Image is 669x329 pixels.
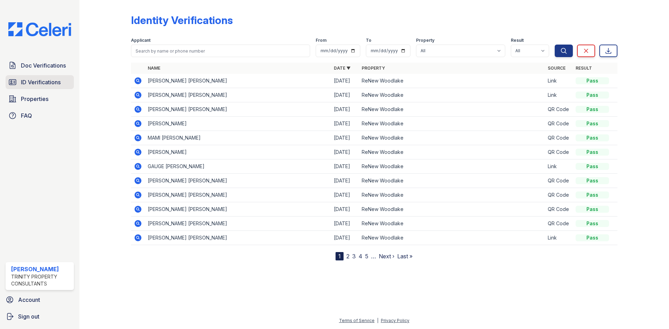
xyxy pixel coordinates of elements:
[362,65,385,71] a: Property
[316,38,326,43] label: From
[576,106,609,113] div: Pass
[359,253,362,260] a: 4
[576,191,609,198] div: Pass
[331,102,359,117] td: [DATE]
[545,202,573,217] td: QR Code
[576,220,609,227] div: Pass
[359,145,545,159] td: ReNew Woodlake
[145,202,331,217] td: [PERSON_NAME] [PERSON_NAME]
[331,145,359,159] td: [DATE]
[11,273,71,287] div: Trinity Property Consultants
[576,234,609,241] div: Pass
[145,159,331,174] td: GAUGE [PERSON_NAME]
[331,231,359,245] td: [DATE]
[331,217,359,231] td: [DATE]
[576,163,609,170] div: Pass
[331,159,359,174] td: [DATE]
[545,217,573,231] td: QR Code
[145,188,331,202] td: [PERSON_NAME] [PERSON_NAME]
[379,253,394,260] a: Next ›
[6,58,74,72] a: Doc Verifications
[6,75,74,89] a: ID Verifications
[3,310,77,323] a: Sign out
[18,312,39,321] span: Sign out
[352,253,356,260] a: 3
[21,111,32,120] span: FAQ
[11,265,71,273] div: [PERSON_NAME]
[397,253,413,260] a: Last »
[545,231,573,245] td: Link
[576,120,609,127] div: Pass
[145,174,331,188] td: [PERSON_NAME] [PERSON_NAME]
[545,174,573,188] td: QR Code
[545,74,573,88] td: Link
[359,159,545,174] td: ReNew Woodlake
[145,117,331,131] td: [PERSON_NAME]
[331,174,359,188] td: [DATE]
[416,38,435,43] label: Property
[548,65,566,71] a: Source
[576,206,609,213] div: Pass
[21,61,66,70] span: Doc Verifications
[576,77,609,84] div: Pass
[3,293,77,307] a: Account
[145,145,331,159] td: [PERSON_NAME]
[365,253,368,260] a: 5
[359,174,545,188] td: ReNew Woodlake
[21,78,61,86] span: ID Verifications
[6,92,74,106] a: Properties
[545,131,573,145] td: QR Code
[545,145,573,159] td: QR Code
[359,217,545,231] td: ReNew Woodlake
[576,65,592,71] a: Result
[3,22,77,36] img: CE_Logo_Blue-a8612792a0a2168367f1c8372b55b34899dd931a85d93a1a3d3e32e68fde9ad4.png
[381,318,409,323] a: Privacy Policy
[359,131,545,145] td: ReNew Woodlake
[576,149,609,156] div: Pass
[339,318,375,323] a: Terms of Service
[545,102,573,117] td: QR Code
[545,188,573,202] td: QR Code
[145,131,331,145] td: MAMI [PERSON_NAME]
[359,188,545,202] td: ReNew Woodlake
[331,131,359,145] td: [DATE]
[377,318,378,323] div: |
[131,45,310,57] input: Search by name or phone number
[331,202,359,217] td: [DATE]
[359,88,545,102] td: ReNew Woodlake
[359,202,545,217] td: ReNew Woodlake
[366,38,371,43] label: To
[145,102,331,117] td: [PERSON_NAME] [PERSON_NAME]
[576,92,609,99] div: Pass
[545,88,573,102] td: Link
[145,217,331,231] td: [PERSON_NAME] [PERSON_NAME]
[131,38,151,43] label: Applicant
[21,95,48,103] span: Properties
[576,177,609,184] div: Pass
[371,252,376,260] span: …
[131,14,233,26] div: Identity Verifications
[359,74,545,88] td: ReNew Woodlake
[336,252,344,260] div: 1
[545,117,573,131] td: QR Code
[145,231,331,245] td: [PERSON_NAME] [PERSON_NAME]
[359,231,545,245] td: ReNew Woodlake
[511,38,524,43] label: Result
[545,159,573,174] td: Link
[145,88,331,102] td: [PERSON_NAME] [PERSON_NAME]
[145,74,331,88] td: [PERSON_NAME] [PERSON_NAME]
[331,188,359,202] td: [DATE]
[148,65,160,71] a: Name
[6,109,74,123] a: FAQ
[18,296,40,304] span: Account
[346,253,349,260] a: 2
[331,117,359,131] td: [DATE]
[359,117,545,131] td: ReNew Woodlake
[331,74,359,88] td: [DATE]
[576,134,609,141] div: Pass
[331,88,359,102] td: [DATE]
[359,102,545,117] td: ReNew Woodlake
[334,65,351,71] a: Date ▼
